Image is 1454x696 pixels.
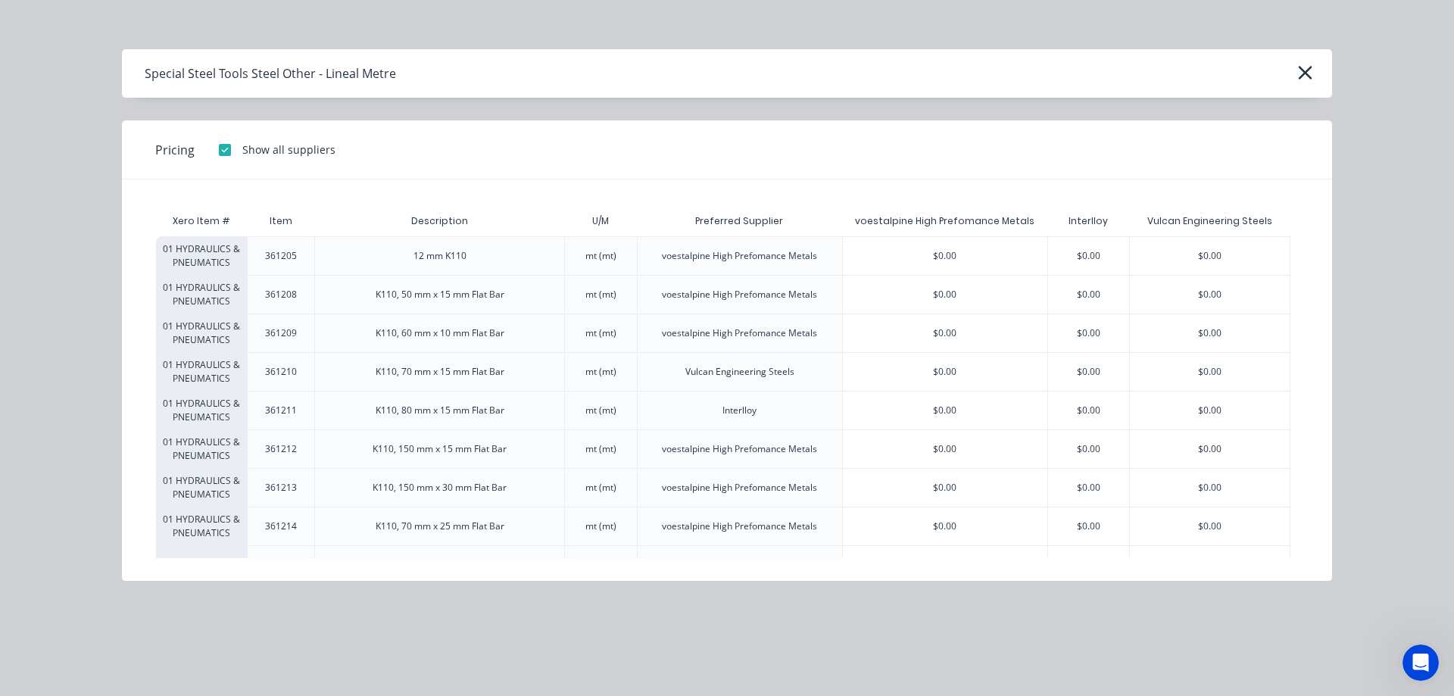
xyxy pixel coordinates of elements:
div: $0.00 [843,507,1047,545]
div: Interlloy [722,404,757,417]
div: $0.00 [843,237,1047,275]
div: 01 HYDRAULICS & PNEUMATICS [156,468,247,507]
div: $0.00 [1130,546,1290,598]
div: K110, 50 mm x 15 mm Flat Bar [376,288,504,301]
div: $0.00 [1130,430,1290,468]
div: I have just added a credit to the xero bill, but it was for order 2822 for balco [67,440,279,470]
div: $0.00 [1130,276,1290,314]
div: Caitlin says… [12,431,291,491]
div: Factory says… [12,217,291,321]
div: Did that answer your question? [12,33,203,66]
div: voestalpine High Prefomance Metals [662,326,817,340]
div: $0.00 [1048,237,1130,275]
div: $0.00 [1048,314,1130,352]
button: go back [10,6,39,35]
div: Item [257,202,304,240]
div: Factory says… [12,123,291,217]
div: voestalpine High Prefomance Metals [662,288,817,301]
img: Profile image for Maricar [68,323,83,339]
button: Upload attachment [72,496,84,508]
h1: Maricar [73,8,119,19]
div: voestalpine High Prefomance Metals [855,214,1034,228]
div: K110, 80 mm x 15 mm Flat Bar [376,404,504,417]
div: $0.00 [1048,276,1130,314]
div: 361212 [265,442,297,456]
div: Hi [PERSON_NAME], let me look into this for you now. Could you please confirm which order this is... [24,365,236,410]
button: Start recording [96,496,108,508]
div: mt (mt) [585,288,616,301]
div: $0.00 [843,314,1047,352]
div: mt (mt) [585,442,616,456]
div: $0.00 [843,392,1047,429]
div: $0.00 [1130,314,1290,352]
div: K110, 150 mm x 30 mm Flat Bar [373,481,507,495]
div: 361211 [265,404,297,417]
p: Active 30m ago [73,19,151,34]
div: mt (mt) [585,404,616,417]
div: $0.00 [1048,469,1130,507]
div: 361214 [265,520,297,533]
button: Send a message… [260,490,284,514]
div: 01 HYDRAULICS & PNEUMATICS [156,545,247,598]
button: Gif picker [48,496,60,508]
div: $0.00 [1048,353,1130,391]
div: Vulcan Engineering Steels [685,365,794,379]
div: voestalpine High Prefomance Metals [662,249,817,263]
div: I have just added a credit to the xero bill, but it was for order 2822 for balco [55,431,291,479]
div: voestalpine High Prefomance Metals [662,442,817,456]
div: 12 mm K110 [413,249,466,263]
div: 01 HYDRAULICS & PNEUMATICS [156,429,247,468]
div: I'm sorry again that the explanation didn't resolve your concern. Would you like to provide more ... [12,217,248,309]
div: 01 HYDRAULICS & PNEUMATICS [156,507,247,545]
div: I'm sorry to hear that didn't answer your question. Could you please share more details about the... [12,123,248,215]
div: $0.00 [843,469,1047,507]
div: mt (mt) [585,365,616,379]
div: $0.00 [1130,469,1290,507]
div: Factory says… [12,33,291,78]
div: 361213 [265,481,297,495]
div: $0.00 [843,353,1047,391]
img: Profile image for Maricar [43,8,67,33]
div: $0.00 [1130,392,1290,429]
div: Did that answer your question? [24,42,191,57]
div: Special Steel Tools Steel Other - Lineal Metre [145,64,396,83]
div: $0.00 [843,276,1047,314]
div: mt (mt) [585,326,616,340]
div: Hi [PERSON_NAME], let me look into this for you now. Could you please confirm which order this is... [12,356,248,419]
div: 01 HYDRAULICS & PNEUMATICS [156,275,247,314]
div: K110, 70 mm x 25 mm Flat Bar [376,520,504,533]
div: voestalpine High Prefomance Metals [662,520,817,533]
div: 361210 [265,365,297,379]
div: $0.00 [1048,392,1130,429]
div: Show all suppliers [242,142,335,158]
div: voestalpine High Prefomance Metals [662,481,817,495]
div: 361208 [265,288,297,301]
div: 01 HYDRAULICS & PNEUMATICS [156,314,247,352]
div: $0.00 [1130,353,1290,391]
div: Maricar says… [12,321,291,356]
div: 361209 [265,326,297,340]
b: Maricar [88,326,127,336]
div: $0.00 [843,430,1047,468]
div: $0.00 [843,546,1047,598]
div: 01 HYDRAULICS & PNEUMATICS [156,352,247,391]
span: Pricing [155,141,195,159]
div: Caitlin says… [12,78,291,123]
div: mt (mt) [585,481,616,495]
div: 01 HYDRAULICS & PNEUMATICS [156,391,247,429]
div: K110, 150 mm x 15 mm Flat Bar [373,442,507,456]
div: 01 HYDRAULICS & PNEUMATICS [156,236,247,275]
div: $0.00 [1130,507,1290,545]
div: Description [399,202,480,240]
div: Vulcan Engineering Steels [1147,214,1272,228]
div: $0.00 [1048,507,1130,545]
button: Home [237,6,266,35]
div: K110, 70 mm x 15 mm Flat Bar [376,365,504,379]
div: I'm sorry to hear that didn't answer your question. Could you please share more details about the... [24,132,236,206]
iframe: Intercom live chat [1403,645,1439,681]
div: K110, 60 mm x 10 mm Flat Bar [376,326,504,340]
div: no [254,78,291,111]
div: Interlloy [1069,214,1108,228]
div: mt (mt) [585,249,616,263]
div: Close [266,6,293,33]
